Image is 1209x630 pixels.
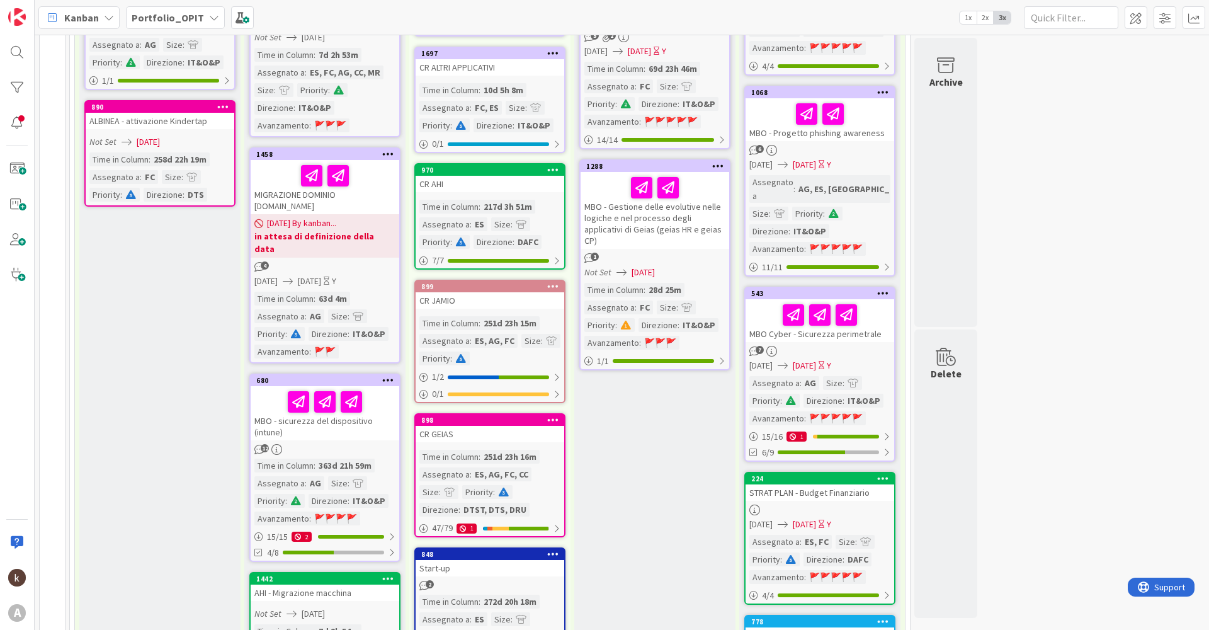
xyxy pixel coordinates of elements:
[26,2,57,17] span: Support
[615,318,617,332] span: :
[140,38,142,52] span: :
[309,118,311,132] span: :
[416,164,564,192] div: 970CR AHI
[150,152,210,166] div: 258d 22h 19m
[309,345,311,358] span: :
[309,512,311,525] span: :
[86,113,234,129] div: ALBINEA - attivazione Kindertap
[285,327,287,341] span: :
[746,429,894,445] div: 15/161
[314,120,346,131] span: 🚩🚩🚩
[254,494,285,508] div: Priority
[844,394,883,408] div: IT&O&P
[64,10,99,25] span: Kanban
[432,522,453,535] span: 47 / 79
[307,476,324,490] div: AG
[183,55,184,69] span: :
[297,83,328,97] div: Priority
[102,74,114,88] span: 1 / 1
[472,467,531,481] div: ES, AG, FC, CC
[251,375,399,386] div: 680
[314,292,315,306] span: :
[470,101,472,115] span: :
[149,152,150,166] span: :
[162,170,181,184] div: Size
[788,224,790,238] span: :
[749,41,804,55] div: Avanzamento
[584,336,639,350] div: Avanzamento
[790,224,829,238] div: IT&O&P
[254,83,274,97] div: Size
[8,8,26,26] img: Visit kanbanzone.com
[514,118,553,132] div: IT&O&P
[749,411,804,425] div: Avanzamento
[414,163,565,270] a: 970CR AHITime in Column:217d 3h 51mAssegnato a:ESSize:Priority:Direzione:DAFC7/7
[328,476,348,490] div: Size
[416,415,564,442] div: 898CR GEIAS
[762,60,774,73] span: 4 / 4
[584,283,644,297] div: Time in Column
[419,83,479,97] div: Time in Column
[89,55,120,69] div: Priority
[644,62,645,76] span: :
[120,188,122,202] span: :
[421,282,564,291] div: 899
[314,459,315,472] span: :
[474,235,513,249] div: Direzione
[639,318,678,332] div: Direzione
[254,118,309,132] div: Avanzamento
[644,116,698,127] span: 🚩🚩🚩🚩🚩
[581,161,729,249] div: 1288MBO - Gestione delle evolutive nelle logiche e nel processo degli applicativi di Geias (geias...
[421,49,564,58] div: 1697
[511,217,513,231] span: :
[267,530,288,544] span: 15 / 15
[676,79,678,93] span: :
[91,103,234,112] div: 890
[293,101,295,115] span: :
[645,62,700,76] div: 69d 23h 46m
[328,83,330,97] span: :
[132,11,204,24] b: Portfolio_OPIT
[458,503,460,517] span: :
[749,224,788,238] div: Direzione
[254,230,395,255] b: in attesa di definizione della data
[793,518,816,531] span: [DATE]
[432,387,444,401] span: 0 / 1
[251,149,399,214] div: 1458MIGRAZIONE DOMINIO [DOMAIN_NAME]
[416,164,564,176] div: 970
[581,353,729,369] div: 1/1
[421,416,564,425] div: 898
[678,97,679,111] span: :
[416,292,564,309] div: CR JAMIO
[644,283,645,297] span: :
[749,376,800,390] div: Assegnato a
[780,394,782,408] span: :
[756,346,764,354] span: 7
[746,87,894,141] div: 1068MBO - Progetto phishing awareness
[584,62,644,76] div: Time in Column
[450,235,452,249] span: :
[804,41,806,55] span: :
[662,45,666,58] div: Y
[450,118,452,132] span: :
[749,175,793,203] div: Assegnato a
[827,359,831,372] div: Y
[802,376,819,390] div: AG
[419,101,470,115] div: Assegnato a
[256,376,399,385] div: 680
[86,101,234,129] div: 890ALBINEA - attivazione Kindertap
[305,476,307,490] span: :
[793,359,816,372] span: [DATE]
[314,513,357,524] span: 🚩🚩🚩🚩
[584,97,615,111] div: Priority
[762,430,783,444] span: 15 / 16
[746,473,894,484] div: 224
[749,394,780,408] div: Priority
[181,170,183,184] span: :
[86,73,234,89] div: 1/1
[348,309,349,323] span: :
[843,376,844,390] span: :
[586,162,729,171] div: 1288
[184,188,207,202] div: DTS
[349,327,389,341] div: IT&O&P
